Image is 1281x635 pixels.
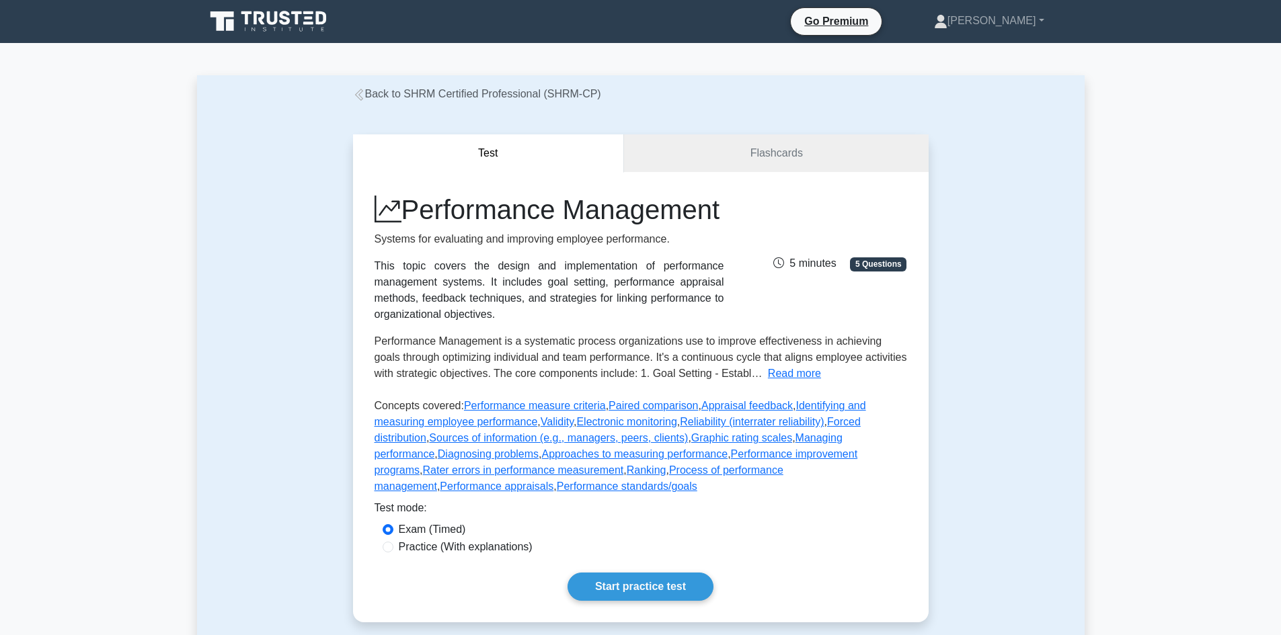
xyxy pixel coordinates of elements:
[375,194,724,226] h1: Performance Management
[375,464,783,492] a: Process of performance management
[902,7,1077,34] a: [PERSON_NAME]
[627,464,666,476] a: Ranking
[429,432,688,443] a: Sources of information (e.g., managers, peers, clients)
[624,134,928,173] a: Flashcards
[680,416,824,427] a: Reliability (interrater reliability)
[423,464,624,476] a: Rater errors in performance measurement
[557,480,697,492] a: Performance standards/goals
[375,500,907,521] div: Test mode:
[850,257,906,271] span: 5 Questions
[399,539,533,555] label: Practice (With explanations)
[399,521,466,538] label: Exam (Timed)
[353,88,601,99] a: Back to SHRM Certified Professional (SHRM-CP)
[609,400,698,411] a: Paired comparison
[773,257,836,269] span: 5 minutes
[541,416,574,427] a: Validity
[576,416,676,427] a: Electronic monitoring
[375,231,724,247] p: Systems for evaluating and improving employee performance.
[542,448,728,460] a: Approaches to measuring performance
[375,335,907,379] span: Performance Management is a systematic process organizations use to improve effectiveness in achi...
[375,398,907,500] p: Concepts covered: , , , , , , , , , , , , , , , , , ,
[691,432,792,443] a: Graphic rating scales
[464,400,606,411] a: Performance measure criteria
[796,13,876,30] a: Go Premium
[768,366,821,382] button: Read more
[438,448,539,460] a: Diagnosing problems
[568,573,713,601] a: Start practice test
[353,134,625,173] button: Test
[440,480,553,492] a: Performance appraisals
[375,258,724,323] div: This topic covers the design and implementation of performance management systems. It includes go...
[701,400,793,411] a: Appraisal feedback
